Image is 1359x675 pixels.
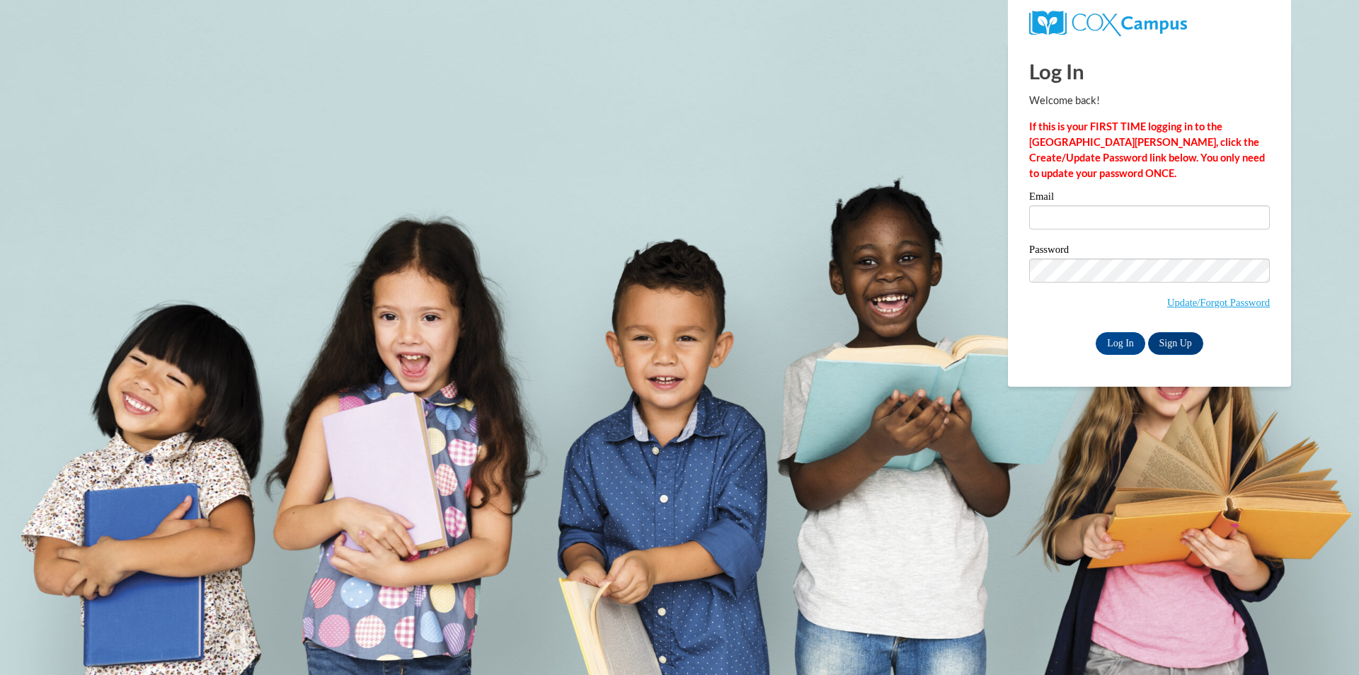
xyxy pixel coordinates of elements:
[1029,244,1270,259] label: Password
[1148,332,1203,355] a: Sign Up
[1029,11,1187,36] img: COX Campus
[1029,57,1270,86] h1: Log In
[1029,120,1265,179] strong: If this is your FIRST TIME logging in to the [GEOGRAPHIC_DATA][PERSON_NAME], click the Create/Upd...
[1167,297,1270,308] a: Update/Forgot Password
[1029,191,1270,205] label: Email
[1029,93,1270,108] p: Welcome back!
[1029,16,1187,28] a: COX Campus
[1096,332,1145,355] input: Log In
